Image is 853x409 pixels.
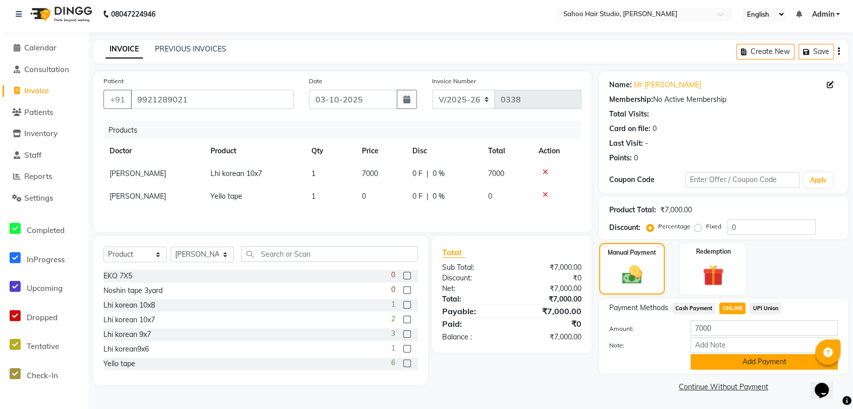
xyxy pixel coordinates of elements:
a: Mr [PERSON_NAME] [634,80,701,90]
label: Percentage [658,222,690,231]
div: Lhi korean 10x8 [103,300,155,311]
div: Discount: [435,273,512,283]
label: Date [309,77,323,86]
span: Calendar [24,43,57,52]
div: - [645,138,648,149]
span: 7000 [362,169,378,178]
div: Net: [435,283,512,294]
label: Amount: [602,324,683,333]
iframe: chat widget [811,369,843,399]
th: Total [482,140,532,162]
input: Search by Name/Mobile/Email/Code [131,90,294,109]
span: Dropped [27,313,58,322]
span: 2 [391,314,395,324]
img: _gift.svg [696,262,730,288]
div: ₹7,000.00 [512,305,589,317]
div: Coupon Code [609,174,685,185]
span: Invoice [24,86,49,95]
a: INVOICE [105,40,143,59]
span: Patients [24,107,53,117]
div: Last Visit: [609,138,643,149]
span: ONLINE [719,303,745,314]
div: Sub Total: [435,262,512,273]
span: Upcoming [27,283,63,293]
div: Points: [609,153,632,163]
label: Manual Payment [608,248,656,257]
span: Admin [812,9,834,20]
a: Settings [3,193,86,204]
a: PREVIOUS INVOICES [155,44,226,53]
div: Membership: [609,94,653,105]
span: 0 [488,192,492,201]
span: Lhi korean 10x7 [210,169,262,178]
span: [PERSON_NAME] [110,169,166,178]
span: 1 [391,299,395,310]
a: Continue Without Payment [601,382,846,392]
span: | [426,191,429,202]
span: 3 [391,328,395,339]
div: Products [104,121,589,140]
a: Reports [3,171,86,183]
div: ₹0 [512,318,589,330]
th: Disc [406,140,482,162]
div: No Active Membership [609,94,838,105]
input: Enter Offer / Coupon Code [685,172,800,188]
div: ₹7,000.00 [512,294,589,305]
button: Save [798,44,834,60]
span: 7000 [488,169,504,178]
th: Qty [305,140,356,162]
span: Cash Payment [672,303,716,314]
div: 0 [653,124,657,134]
input: Amount [690,320,838,336]
a: Patients [3,107,86,119]
span: [PERSON_NAME] [110,192,166,201]
div: ₹7,000.00 [512,283,589,294]
label: Note: [602,341,683,350]
div: Paid: [435,318,512,330]
div: Noshin tape 3yard [103,285,163,296]
span: Check-In [27,371,58,380]
span: Reports [24,171,52,181]
span: 0 F [412,191,422,202]
div: ₹0 [512,273,589,283]
span: 0 [362,192,366,201]
span: 0 [391,270,395,280]
div: 0 [634,153,638,163]
a: Staff [3,150,86,161]
div: Yello tape [103,359,135,369]
span: Settings [24,193,53,203]
button: +91 [103,90,132,109]
span: 0 [391,284,395,295]
span: 0 % [433,191,445,202]
button: Create New [736,44,794,60]
span: Completed [27,225,65,235]
span: 6 [391,358,395,368]
img: _cash.svg [616,263,649,286]
div: Lhi korean9x6 [103,344,149,355]
div: Total Visits: [609,109,649,120]
th: Product [204,140,305,162]
span: 1 [311,192,315,201]
div: EKO 7X5 [103,271,132,281]
span: 1 [311,169,315,178]
span: Staff [24,150,41,160]
div: ₹7,000.00 [512,262,589,273]
div: ₹7,000.00 [512,332,589,342]
a: Inventory [3,128,86,140]
a: Consultation [3,64,86,76]
span: Payment Methods [609,303,668,313]
label: Patient [103,77,124,86]
th: Action [532,140,581,162]
span: Total [442,247,465,258]
div: Product Total: [609,205,656,215]
span: Inventory [24,129,58,138]
th: Price [356,140,406,162]
span: UPI Union [750,303,781,314]
a: Calendar [3,42,86,54]
span: 0 F [412,168,422,179]
label: Fixed [706,222,721,231]
input: Add Note [690,337,838,353]
div: ₹7,000.00 [660,205,692,215]
div: Lhi korean 10x7 [103,315,155,325]
span: Consultation [24,65,69,74]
